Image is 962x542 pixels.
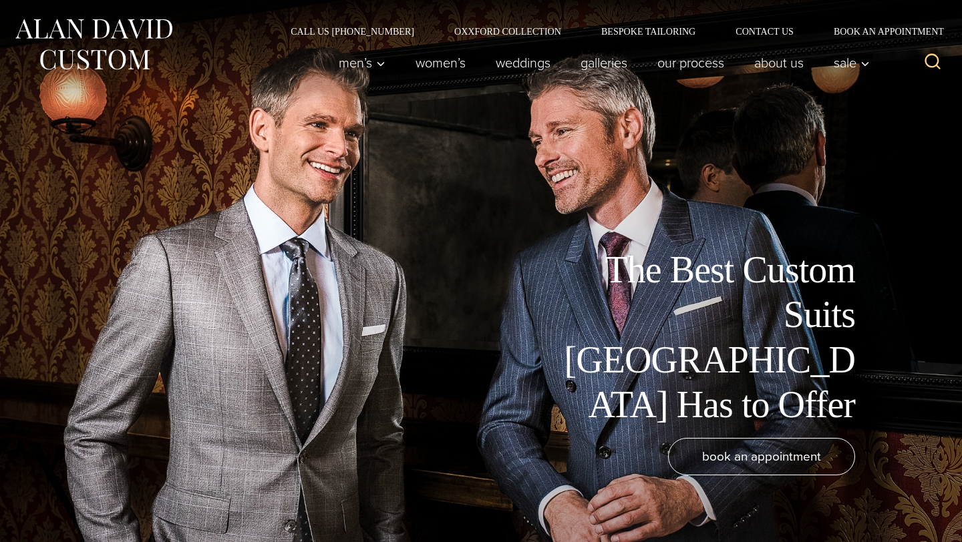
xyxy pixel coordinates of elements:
a: Contact Us [715,27,814,36]
a: Book an Appointment [814,27,949,36]
span: Sale [834,56,870,69]
a: Our Process [643,49,740,76]
span: book an appointment [702,447,821,466]
a: Oxxford Collection [434,27,581,36]
a: book an appointment [668,438,855,475]
a: About Us [740,49,819,76]
img: Alan David Custom [13,15,174,74]
a: Call Us [PHONE_NUMBER] [271,27,434,36]
a: Bespoke Tailoring [581,27,715,36]
a: Women’s [401,49,481,76]
span: Men’s [339,56,385,69]
h1: The Best Custom Suits [GEOGRAPHIC_DATA] Has to Offer [554,248,855,427]
a: Galleries [566,49,643,76]
a: weddings [481,49,566,76]
nav: Primary Navigation [324,49,877,76]
nav: Secondary Navigation [271,27,949,36]
button: View Search Form [917,47,949,79]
